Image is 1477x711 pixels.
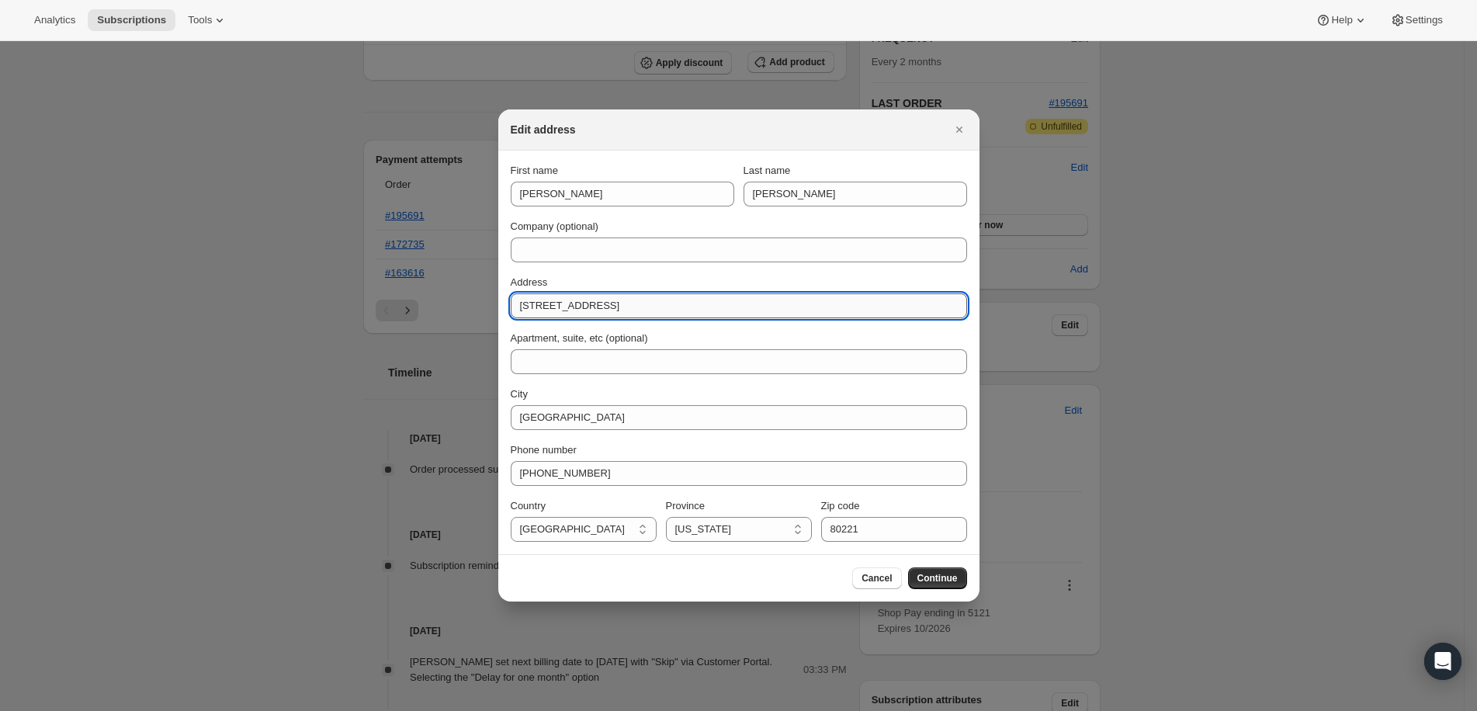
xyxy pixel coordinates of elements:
button: Settings [1381,9,1452,31]
button: Tools [179,9,237,31]
span: First name [511,165,558,176]
span: Last name [744,165,791,176]
span: Phone number [511,444,577,456]
span: Settings [1406,14,1443,26]
span: City [511,388,528,400]
span: Province [666,500,706,512]
span: Zip code [821,500,860,512]
span: Tools [188,14,212,26]
span: Apartment, suite, etc (optional) [511,332,648,344]
button: Analytics [25,9,85,31]
span: Cancel [862,572,892,584]
div: Open Intercom Messenger [1424,643,1461,680]
span: Analytics [34,14,75,26]
h2: Edit address [511,122,576,137]
span: Help [1331,14,1352,26]
span: Country [511,500,546,512]
button: Cancel [852,567,901,589]
button: Help [1306,9,1377,31]
button: Close [948,119,970,140]
span: Company (optional) [511,220,598,232]
button: Subscriptions [88,9,175,31]
span: Continue [917,572,958,584]
span: Subscriptions [97,14,166,26]
span: Address [511,276,548,288]
button: Continue [908,567,967,589]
